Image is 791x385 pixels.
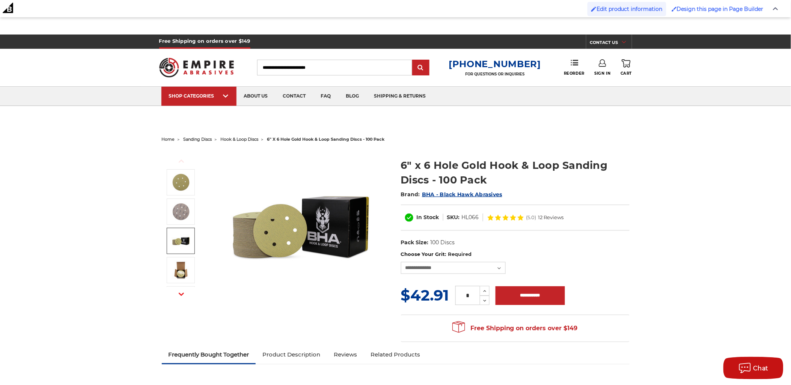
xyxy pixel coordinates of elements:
[172,232,190,250] img: 6 in x 6 hole sanding disc pack
[401,191,420,198] span: Brand:
[590,38,632,49] a: CONTACT US
[159,53,234,82] img: Empire Abrasives
[449,72,541,77] p: FOR QUESTIONS OR INQUIRIES
[184,137,212,142] a: sanding discs
[339,87,367,106] a: blog
[595,71,611,76] span: Sign In
[417,214,439,221] span: In Stock
[430,239,455,247] dd: 100 Discs
[597,6,663,12] span: Edit product information
[327,346,364,363] a: Reviews
[169,93,229,99] div: SHOP CATEGORIES
[621,71,632,76] span: Cart
[462,214,479,221] dd: HL066
[276,87,313,106] a: contact
[221,137,259,142] a: hook & loop discs
[668,2,767,16] a: Enabled brush for page builder edit. Design this page in Page Builder
[256,346,327,363] a: Product Description
[422,191,502,198] a: BHA - Black Hawk Abrasives
[621,59,632,76] a: Cart
[588,2,666,16] a: Enabled brush for product edit Edit product information
[172,286,190,302] button: Next
[448,251,472,257] small: Required
[237,87,276,106] a: about us
[367,87,434,106] a: shipping & returns
[447,214,460,221] dt: SKU:
[672,6,677,12] img: Enabled brush for page builder edit.
[401,158,630,187] h1: 6" x 6 Hole Gold Hook & Loop Sanding Discs - 100 Pack
[401,286,449,304] span: $42.91
[172,173,190,192] img: 6 inch hook & loop disc 6 VAC Hole
[401,239,429,247] dt: Pack Size:
[172,153,190,169] button: Previous
[723,357,783,379] button: Chat
[564,71,585,76] span: Reorder
[413,60,428,75] input: Submit
[773,7,778,11] img: Close Admin Bar
[159,35,250,49] h5: Free Shipping on orders over $149
[538,215,564,220] span: 12 Reviews
[226,150,376,300] img: 6 inch hook & loop disc 6 VAC Hole
[753,365,769,372] span: Chat
[677,6,764,12] span: Design this page in Page Builder
[564,59,585,75] a: Reorder
[313,87,339,106] a: faq
[449,59,541,69] a: [PHONE_NUMBER]
[162,346,256,363] a: Frequently Bought Together
[401,251,630,258] label: Choose Your Grit:
[526,215,536,220] span: (5.0)
[172,261,190,280] img: 6 inch 6 hole hook and loop sanding disc
[162,137,175,142] a: home
[172,202,190,221] img: velcro backed 6 hole sanding disc
[364,346,427,363] a: Related Products
[267,137,385,142] span: 6" x 6 hole gold hook & loop sanding discs - 100 pack
[452,321,578,336] span: Free Shipping on orders over $149
[591,6,597,12] img: Enabled brush for product edit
